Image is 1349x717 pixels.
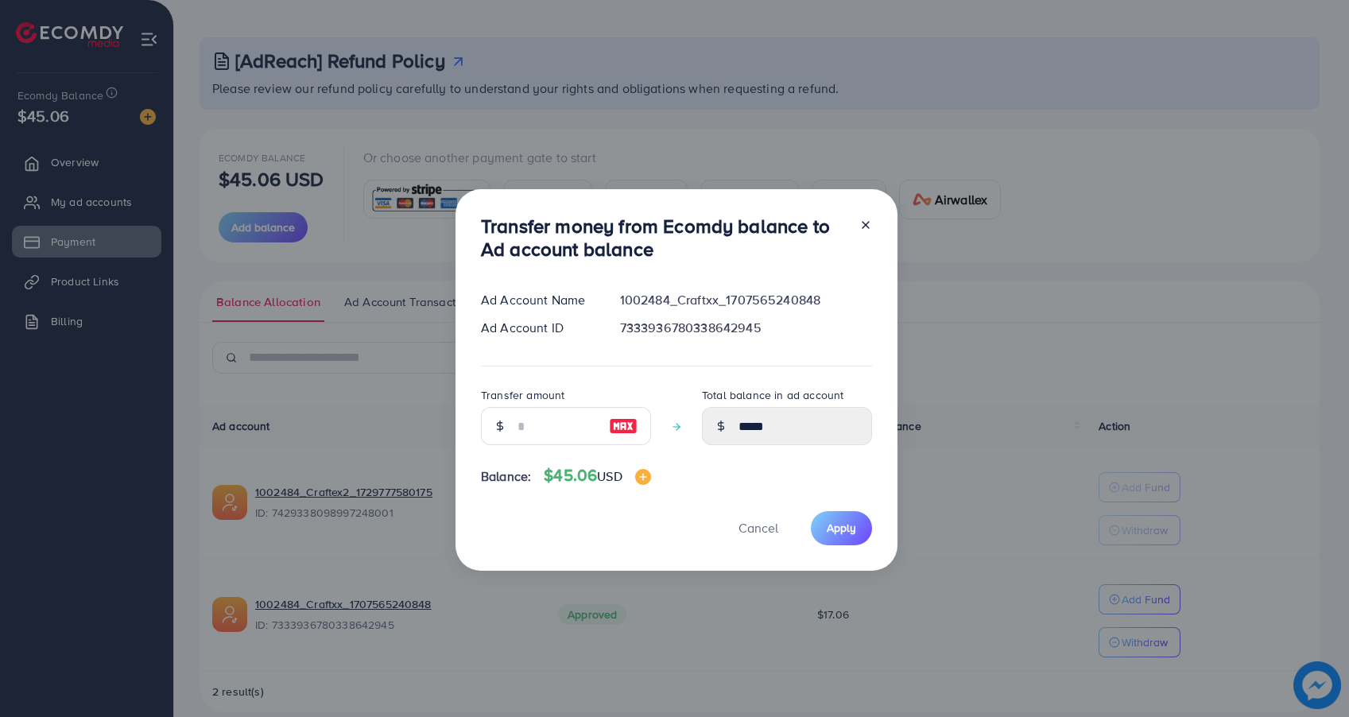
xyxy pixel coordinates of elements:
div: Ad Account Name [468,291,607,309]
label: Transfer amount [481,387,564,403]
span: USD [597,467,622,485]
div: 7333936780338642945 [607,319,885,337]
span: Balance: [481,467,531,486]
h3: Transfer money from Ecomdy balance to Ad account balance [481,215,847,261]
img: image [609,417,638,436]
button: Apply [811,511,872,545]
div: 1002484_Craftxx_1707565240848 [607,291,885,309]
div: Ad Account ID [468,319,607,337]
img: image [635,469,651,485]
span: Cancel [738,519,778,537]
span: Apply [827,520,856,536]
button: Cancel [719,511,798,545]
h4: $45.06 [544,466,650,486]
label: Total balance in ad account [702,387,843,403]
